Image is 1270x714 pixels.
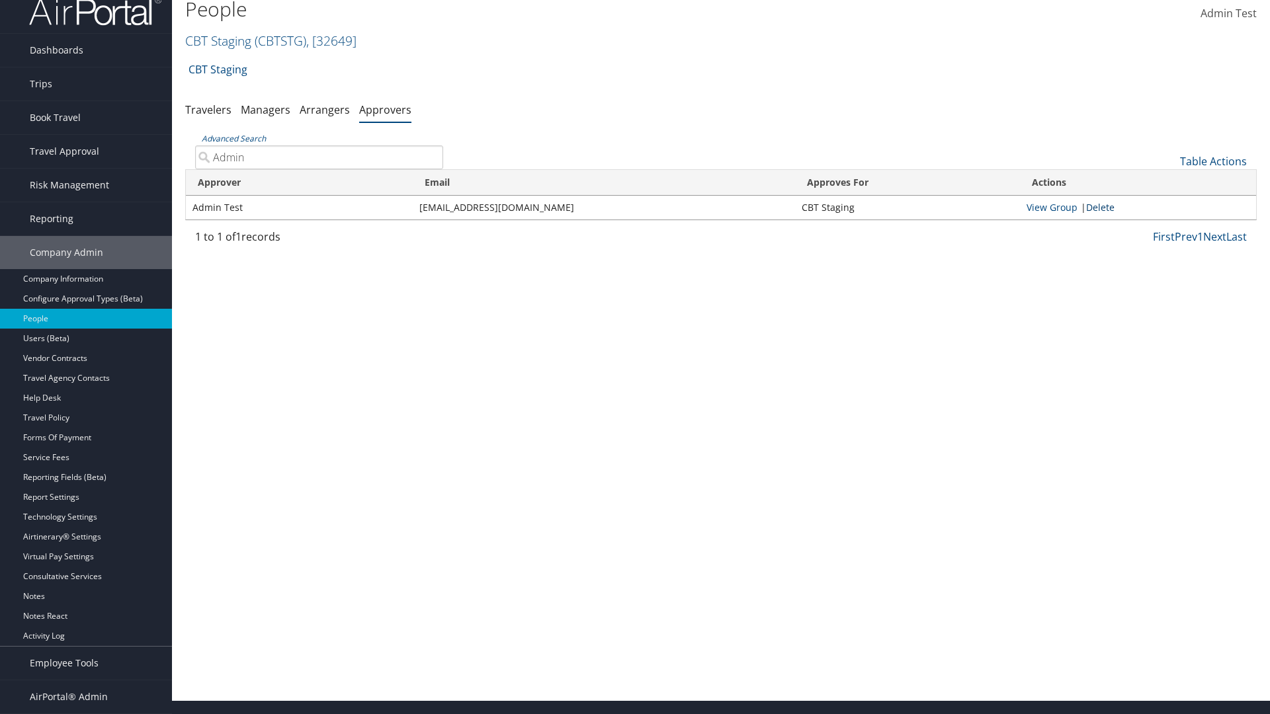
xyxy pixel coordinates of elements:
[255,32,306,50] span: ( CBTSTG )
[795,170,1020,196] th: Approves For: activate to sort column ascending
[1175,229,1197,244] a: Prev
[241,102,290,117] a: Managers
[413,170,795,196] th: Email: activate to sort column ascending
[202,133,266,144] a: Advanced Search
[1086,201,1115,214] a: Delete
[186,170,413,196] th: Approver: activate to sort column descending
[306,32,357,50] span: , [ 32649 ]
[1201,6,1257,20] span: Admin Test
[235,229,241,244] span: 1
[1027,201,1078,214] a: View Approver's Group
[189,56,247,83] a: CBT Staging
[300,102,350,117] a: Arrangers
[30,680,108,713] span: AirPortal® Admin
[30,202,73,235] span: Reporting
[30,67,52,100] span: Trips
[30,236,103,269] span: Company Admin
[795,196,1020,219] td: CBT Staging
[30,169,109,202] span: Risk Management
[1203,229,1226,244] a: Next
[359,102,411,117] a: Approvers
[413,196,795,219] td: [EMAIL_ADDRESS][DOMAIN_NAME]
[30,101,81,134] span: Book Travel
[1180,154,1247,169] a: Table Actions
[30,647,99,680] span: Employee Tools
[1197,229,1203,244] a: 1
[185,32,357,50] a: CBT Staging
[30,34,83,67] span: Dashboards
[1020,170,1256,196] th: Actions
[1153,229,1175,244] a: First
[195,145,443,169] input: Advanced Search
[195,229,443,251] div: 1 to 1 of records
[185,102,232,117] a: Travelers
[1020,196,1256,219] td: |
[1226,229,1247,244] a: Last
[30,135,99,168] span: Travel Approval
[186,196,413,219] td: Admin Test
